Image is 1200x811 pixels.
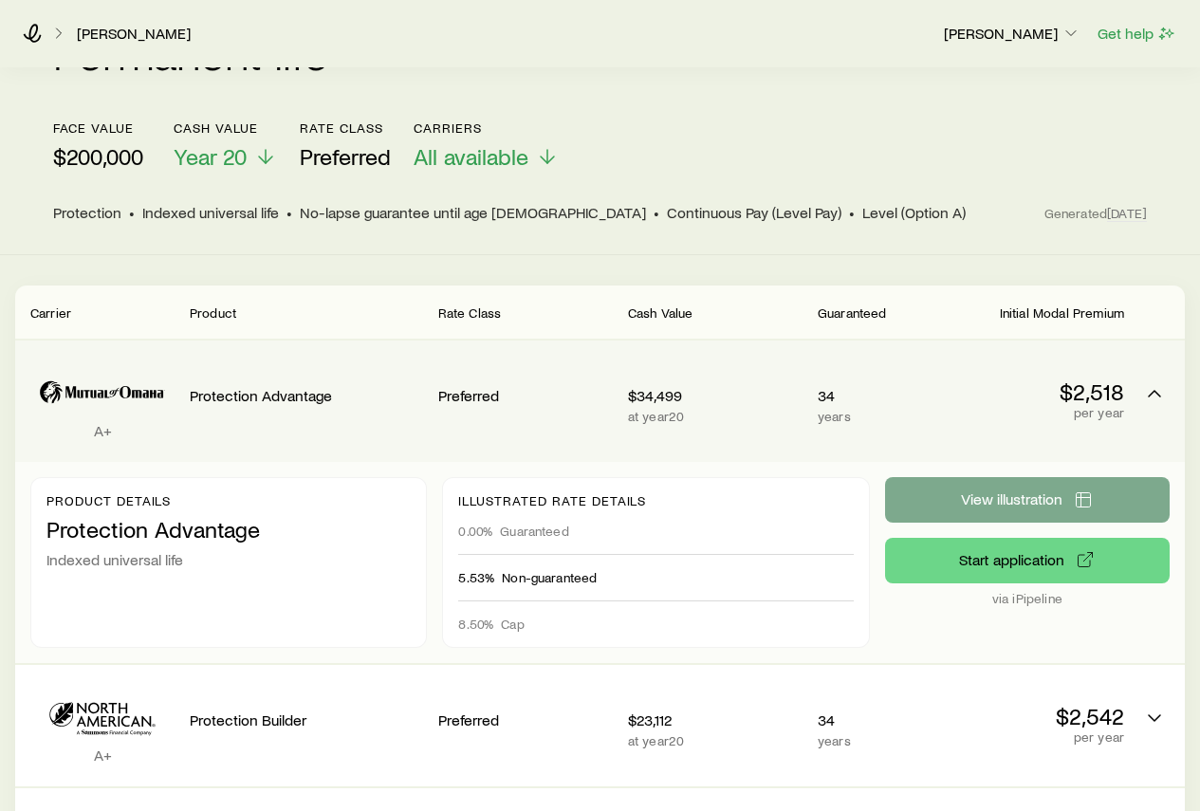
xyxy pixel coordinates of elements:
[500,524,569,539] span: Guaranteed
[849,203,855,222] span: •
[129,203,135,222] span: •
[190,710,423,729] p: Protection Builder
[190,304,236,321] span: Product
[818,304,887,321] span: Guaranteed
[885,538,1170,583] button: via iPipeline
[628,733,803,748] p: at year 20
[300,120,391,171] button: Rate ClassPreferred
[300,203,646,222] span: No-lapse guarantee until age [DEMOGRAPHIC_DATA]
[943,23,1081,46] button: [PERSON_NAME]
[818,386,934,405] p: 34
[438,304,502,321] span: Rate Class
[502,570,597,585] span: Non-guaranteed
[174,120,277,136] p: Cash Value
[628,710,803,729] p: $23,112
[667,203,841,222] span: Continuous Pay (Level Pay)
[46,493,411,508] p: Product details
[174,120,277,171] button: Cash ValueYear 20
[501,617,524,632] span: Cap
[950,378,1124,405] p: $2,518
[862,203,966,222] span: Level (Option A)
[818,710,934,729] p: 34
[944,24,1080,43] p: [PERSON_NAME]
[190,386,423,405] p: Protection Advantage
[53,203,121,222] span: Protection
[300,120,391,136] p: Rate Class
[414,120,559,171] button: CarriersAll available
[300,143,391,170] span: Preferred
[76,25,192,43] a: [PERSON_NAME]
[53,120,143,136] p: face value
[30,421,175,440] p: A+
[46,550,411,569] p: Indexed universal life
[628,386,803,405] p: $34,499
[1107,205,1147,222] span: [DATE]
[961,491,1062,507] span: View illustration
[885,477,1170,523] button: View illustration
[818,733,934,748] p: years
[950,729,1124,745] p: per year
[818,409,934,424] p: years
[414,120,559,136] p: Carriers
[654,203,659,222] span: •
[438,386,613,405] p: Preferred
[53,143,143,170] p: $200,000
[628,409,803,424] p: at year 20
[950,405,1124,420] p: per year
[458,493,853,508] p: Illustrated rate details
[1097,23,1177,45] button: Get help
[1000,304,1124,321] span: Initial Modal Premium
[458,570,494,585] span: 5.53%
[142,203,279,222] span: Indexed universal life
[628,304,693,321] span: Cash Value
[46,516,411,543] p: Protection Advantage
[1044,205,1147,222] span: Generated
[414,143,528,170] span: All available
[885,591,1170,606] p: via iPipeline
[30,304,71,321] span: Carrier
[950,703,1124,729] p: $2,542
[53,29,328,75] h2: Permanent life
[458,524,492,539] span: 0.00%
[30,746,175,765] p: A+
[458,617,493,632] span: 8.50%
[174,143,247,170] span: Year 20
[438,710,613,729] p: Preferred
[286,203,292,222] span: •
